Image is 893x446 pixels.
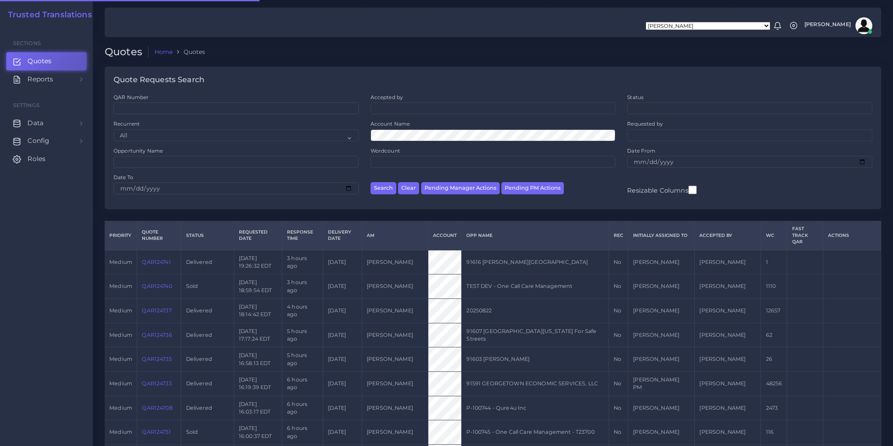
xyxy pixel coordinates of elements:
[627,185,696,195] label: Resizable Columns
[628,274,695,299] td: [PERSON_NAME]
[761,371,787,396] td: 48256
[323,298,362,323] td: [DATE]
[428,221,461,250] th: Account
[109,429,132,435] span: medium
[628,396,695,420] td: [PERSON_NAME]
[695,298,761,323] td: [PERSON_NAME]
[181,221,234,250] th: Status
[695,323,761,347] td: [PERSON_NAME]
[6,114,87,132] a: Data
[109,307,132,314] span: medium
[323,347,362,372] td: [DATE]
[371,147,400,154] label: Wordcount
[695,371,761,396] td: [PERSON_NAME]
[109,332,132,338] span: medium
[181,371,234,396] td: Delivered
[234,221,282,250] th: Requested Date
[109,356,132,362] span: medium
[462,250,609,274] td: 91616 [PERSON_NAME][GEOGRAPHIC_DATA]
[362,323,428,347] td: [PERSON_NAME]
[105,221,137,250] th: Priority
[181,396,234,420] td: Delivered
[6,150,87,168] a: Roles
[695,221,761,250] th: Accepted by
[234,250,282,274] td: [DATE] 19:26:32 EDT
[609,420,628,445] td: No
[105,46,149,58] h2: Quotes
[823,221,881,250] th: Actions
[695,250,761,274] td: [PERSON_NAME]
[362,298,428,323] td: [PERSON_NAME]
[109,405,132,411] span: medium
[181,250,234,274] td: Delivered
[323,250,362,274] td: [DATE]
[2,10,92,20] a: Trusted Translations
[142,380,171,387] a: QAR124733
[627,94,644,101] label: Status
[804,22,851,27] span: [PERSON_NAME]
[142,429,170,435] a: QAR124731
[27,136,49,145] span: Config
[609,250,628,274] td: No
[628,298,695,323] td: [PERSON_NAME]
[323,396,362,420] td: [DATE]
[109,259,132,265] span: medium
[282,371,323,396] td: 6 hours ago
[173,48,205,56] li: Quotes
[154,48,173,56] a: Home
[761,250,787,274] td: 1
[462,420,609,445] td: P-100745 - One Call Care Management - T23700
[695,420,761,445] td: [PERSON_NAME]
[761,274,787,299] td: 1110
[628,347,695,372] td: [PERSON_NAME]
[362,250,428,274] td: [PERSON_NAME]
[27,118,43,128] span: Data
[695,274,761,299] td: [PERSON_NAME]
[855,17,872,34] img: avatar
[282,221,323,250] th: Response Time
[761,347,787,372] td: 26
[27,75,53,84] span: Reports
[323,221,362,250] th: Delivery Date
[114,147,163,154] label: Opportunity Name
[234,420,282,445] td: [DATE] 16:00:37 EDT
[282,298,323,323] td: 4 hours ago
[282,274,323,299] td: 3 hours ago
[462,221,609,250] th: Opp Name
[609,323,628,347] td: No
[6,132,87,150] a: Config
[627,120,663,127] label: Requested by
[695,396,761,420] td: [PERSON_NAME]
[787,221,823,250] th: Fast Track QAR
[137,221,181,250] th: Quote Number
[362,274,428,299] td: [PERSON_NAME]
[371,182,396,194] button: Search
[628,250,695,274] td: [PERSON_NAME]
[371,120,410,127] label: Account Name
[13,40,41,46] span: Sections
[761,396,787,420] td: 2473
[181,274,234,299] td: Sold
[362,420,428,445] td: [PERSON_NAME]
[628,221,695,250] th: Initially Assigned to
[609,396,628,420] td: No
[609,298,628,323] td: No
[282,420,323,445] td: 6 hours ago
[323,274,362,299] td: [DATE]
[761,221,787,250] th: WC
[114,120,140,127] label: Recurrent
[234,274,282,299] td: [DATE] 18:59:54 EDT
[362,371,428,396] td: [PERSON_NAME]
[627,147,655,154] label: Date From
[234,347,282,372] td: [DATE] 16:58:13 EDT
[109,380,132,387] span: medium
[142,307,171,314] a: QAR124737
[114,174,133,181] label: Date To
[282,250,323,274] td: 3 hours ago
[628,420,695,445] td: [PERSON_NAME]
[142,405,172,411] a: QAR124708
[181,420,234,445] td: Sold
[421,182,500,194] button: Pending Manager Actions
[6,52,87,70] a: Quotes
[109,283,132,289] span: medium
